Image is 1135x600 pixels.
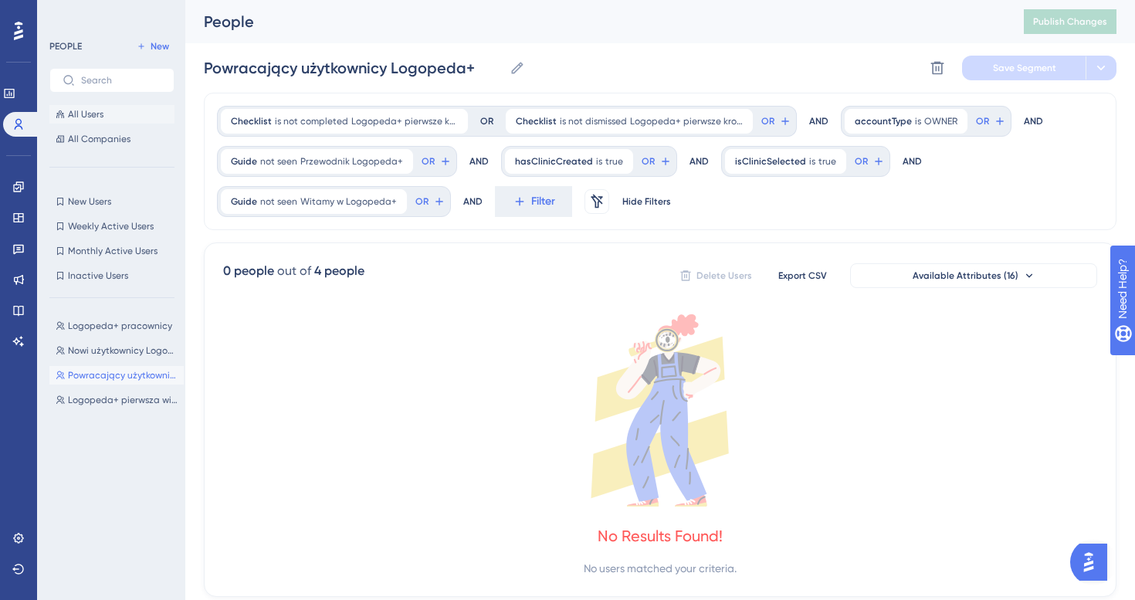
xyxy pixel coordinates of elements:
[260,155,297,168] span: not seen
[68,320,172,332] span: Logopeda+ pracownicy
[516,115,557,127] span: Checklist
[974,109,1008,134] button: OR
[419,149,453,174] button: OR
[422,155,435,168] span: OR
[642,155,655,168] span: OR
[300,155,403,168] span: Przewodnik Logopeda+
[639,149,673,174] button: OR
[515,155,593,168] span: hasClinicCreated
[231,195,257,208] span: Guide
[809,106,828,137] div: AND
[68,195,111,208] span: New Users
[81,75,161,86] input: Search
[1070,539,1116,585] iframe: UserGuiding AI Assistant Launcher
[1024,9,1116,34] button: Publish Changes
[469,146,489,177] div: AND
[49,40,82,53] div: PEOPLE
[260,195,297,208] span: not seen
[915,115,921,127] span: is
[68,220,154,232] span: Weekly Active Users
[49,192,174,211] button: New Users
[924,115,957,127] span: OWNER
[68,394,178,406] span: Logopeda+ pierwsza wizyta w aplikacji
[531,192,555,211] span: Filter
[49,105,174,124] button: All Users
[1033,15,1107,28] span: Publish Changes
[630,115,743,127] span: Logopeda+ pierwsze kroki
[735,155,806,168] span: isClinicSelected
[49,242,174,260] button: Monthly Active Users
[759,109,793,134] button: OR
[131,37,174,56] button: New
[68,245,158,257] span: Monthly Active Users
[903,146,922,177] div: AND
[277,262,311,280] div: out of
[300,195,397,208] span: Witamy w Logopeda+
[49,130,174,148] button: All Companies
[495,186,572,217] button: Filter
[36,4,97,22] span: Need Help?
[463,186,483,217] div: AND
[855,115,912,127] span: accountType
[314,262,364,280] div: 4 people
[351,115,458,127] span: Logopeda+ pierwsze kroki
[49,391,184,409] button: Logopeda+ pierwsza wizyta w aplikacji
[584,559,737,578] div: No users matched your criteria.
[622,195,671,208] span: Hide Filters
[560,115,627,127] span: is not dismissed
[68,108,103,120] span: All Users
[850,263,1097,288] button: Available Attributes (16)
[809,155,815,168] span: is
[231,155,257,168] span: Guide
[622,189,671,214] button: Hide Filters
[976,115,989,127] span: OR
[68,269,128,282] span: Inactive Users
[49,317,184,335] button: Logopeda+ pracownicy
[49,366,184,385] button: Powracający użytkownicy Logopeda+
[413,189,447,214] button: OR
[415,195,429,208] span: OR
[778,269,827,282] span: Export CSV
[677,263,754,288] button: Delete Users
[596,155,602,168] span: is
[993,62,1056,74] span: Save Segment
[68,369,178,381] span: Powracający użytkownicy Logopeda+
[598,525,723,547] div: No Results Found!
[49,217,174,236] button: Weekly Active Users
[913,269,1018,282] span: Available Attributes (16)
[275,115,348,127] span: is not completed
[696,269,752,282] span: Delete Users
[764,263,841,288] button: Export CSV
[231,115,272,127] span: Checklist
[49,341,184,360] button: Nowi użytkownicy Logopeda+
[962,56,1086,80] button: Save Segment
[689,146,709,177] div: AND
[852,149,886,174] button: OR
[68,344,178,357] span: Nowi użytkownicy Logopeda+
[761,115,774,127] span: OR
[204,11,985,32] div: People
[480,115,493,127] div: OR
[49,266,174,285] button: Inactive Users
[855,155,868,168] span: OR
[68,133,130,145] span: All Companies
[151,40,169,53] span: New
[1024,106,1043,137] div: AND
[204,57,503,79] input: Segment Name
[818,155,836,168] span: true
[223,262,274,280] div: 0 people
[605,155,623,168] span: true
